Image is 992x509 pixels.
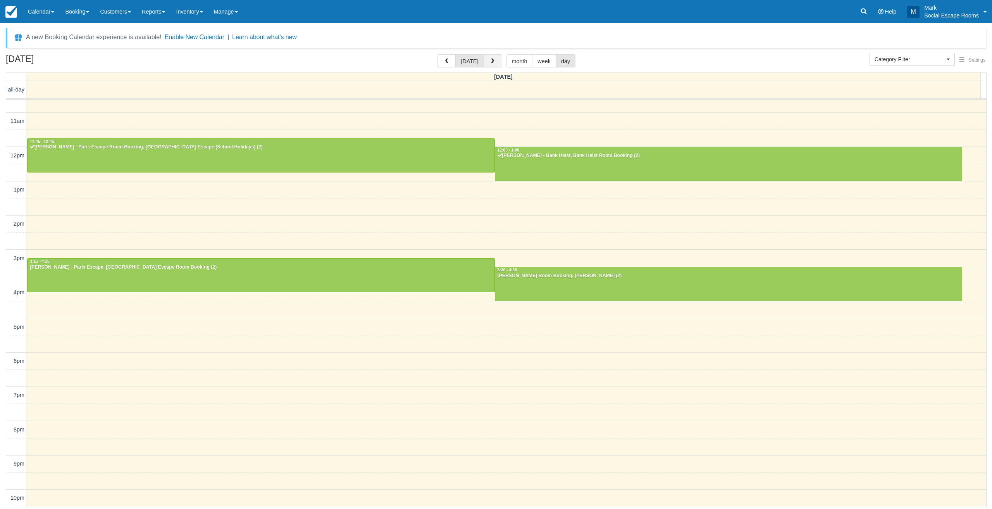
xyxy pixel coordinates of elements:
[26,33,162,42] div: A new Booking Calendar experience is available!
[14,461,24,467] span: 9pm
[14,186,24,193] span: 1pm
[498,268,517,272] span: 3:30 - 4:30
[14,392,24,398] span: 7pm
[232,34,297,40] a: Learn about what's new
[165,33,224,41] button: Enable New Calendar
[10,495,24,501] span: 10pm
[6,54,104,69] h2: [DATE]
[27,258,495,292] a: 3:15 - 4:15[PERSON_NAME] - Paris Escape, [GEOGRAPHIC_DATA] Escape Room Booking (2)
[924,4,979,12] p: Mark
[955,55,990,66] button: Settings
[14,221,24,227] span: 2pm
[870,53,955,66] button: Category Filter
[495,267,963,301] a: 3:30 - 4:30[PERSON_NAME] Room Booking, [PERSON_NAME] (2)
[875,55,945,63] span: Category Filter
[494,74,513,80] span: [DATE]
[497,153,960,159] div: [PERSON_NAME] - Bank Heist, Bank Heist Room Booking (2)
[532,54,556,67] button: week
[29,264,493,271] div: [PERSON_NAME] - Paris Escape, [GEOGRAPHIC_DATA] Escape Room Booking (2)
[14,358,24,364] span: 6pm
[5,6,17,18] img: checkfront-main-nav-mini-logo.png
[10,118,24,124] span: 11am
[30,140,54,144] span: 11:45 - 12:45
[556,54,575,67] button: day
[14,324,24,330] span: 5pm
[14,426,24,433] span: 8pm
[27,138,495,173] a: 11:45 - 12:45[PERSON_NAME] - Paris Escape Room Booking, [GEOGRAPHIC_DATA] Escape (School Holidays...
[8,86,24,93] span: all-day
[29,144,493,150] div: [PERSON_NAME] - Paris Escape Room Booking, [GEOGRAPHIC_DATA] Escape (School Holidays) (2)
[14,255,24,261] span: 3pm
[10,152,24,159] span: 12pm
[878,9,883,14] i: Help
[924,12,979,19] p: Social Escape Rooms
[907,6,920,18] div: M
[14,289,24,295] span: 4pm
[498,148,520,152] span: 12:00 - 1:00
[495,147,963,181] a: 12:00 - 1:00[PERSON_NAME] - Bank Heist, Bank Heist Room Booking (2)
[30,259,50,264] span: 3:15 - 4:15
[455,54,484,67] button: [DATE]
[885,9,897,15] span: Help
[497,273,960,279] div: [PERSON_NAME] Room Booking, [PERSON_NAME] (2)
[506,54,533,67] button: month
[969,57,985,63] span: Settings
[227,34,229,40] span: |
